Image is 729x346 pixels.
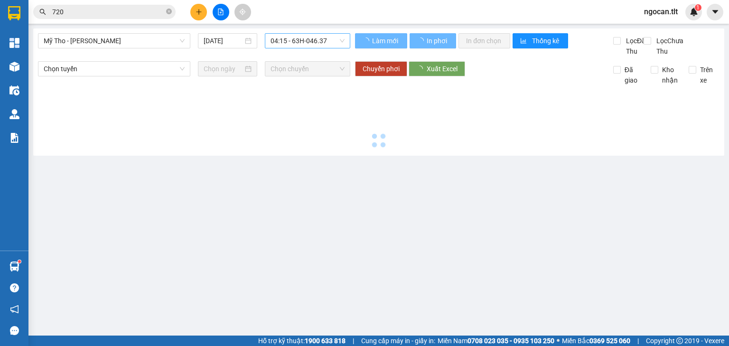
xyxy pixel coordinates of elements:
[196,9,202,15] span: plus
[637,336,639,346] span: |
[10,326,19,335] span: message
[711,8,720,16] span: caret-down
[166,8,172,17] span: close-circle
[204,64,243,74] input: Chọn ngày
[353,336,354,346] span: |
[676,337,683,344] span: copyright
[467,337,554,345] strong: 0708 023 035 - 0935 103 250
[361,336,435,346] span: Cung cấp máy in - giấy in:
[355,61,407,76] button: Chuyển phơi
[18,260,21,263] sup: 1
[166,9,172,14] span: close-circle
[621,65,644,85] span: Đã giao
[427,36,449,46] span: In phơi
[438,336,554,346] span: Miền Nam
[372,36,400,46] span: Làm mới
[696,4,700,11] span: 1
[9,85,19,95] img: warehouse-icon
[653,36,689,56] span: Lọc Chưa Thu
[271,34,345,48] span: 04:15 - 63H-046.37
[271,62,345,76] span: Chọn chuyến
[239,9,246,15] span: aim
[532,36,561,46] span: Thống kê
[9,62,19,72] img: warehouse-icon
[589,337,630,345] strong: 0369 525 060
[520,37,528,45] span: bar-chart
[9,133,19,143] img: solution-icon
[9,262,19,271] img: warehouse-icon
[427,64,458,74] span: Xuất Excel
[39,9,46,15] span: search
[696,65,720,85] span: Trên xe
[258,336,346,346] span: Hỗ trợ kỹ thuật:
[9,109,19,119] img: warehouse-icon
[52,7,164,17] input: Tìm tên, số ĐT hoặc mã đơn
[44,34,185,48] span: Mỹ Tho - Hồ Chí Minh
[622,36,647,56] span: Lọc Đã Thu
[695,4,701,11] sup: 1
[513,33,568,48] button: bar-chartThống kê
[9,38,19,48] img: dashboard-icon
[44,62,185,76] span: Chọn tuyến
[217,9,224,15] span: file-add
[409,61,465,76] button: Xuất Excel
[234,4,251,20] button: aim
[305,337,346,345] strong: 1900 633 818
[213,4,229,20] button: file-add
[410,33,456,48] button: In phơi
[562,336,630,346] span: Miền Bắc
[10,305,19,314] span: notification
[416,65,427,72] span: loading
[355,33,407,48] button: Làm mới
[690,8,698,16] img: icon-new-feature
[458,33,510,48] button: In đơn chọn
[204,36,243,46] input: 14/10/2025
[557,339,560,343] span: ⚪️
[190,4,207,20] button: plus
[363,37,371,44] span: loading
[707,4,723,20] button: caret-down
[10,283,19,292] span: question-circle
[658,65,682,85] span: Kho nhận
[417,37,425,44] span: loading
[8,6,20,20] img: logo-vxr
[636,6,685,18] span: ngocan.tlt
